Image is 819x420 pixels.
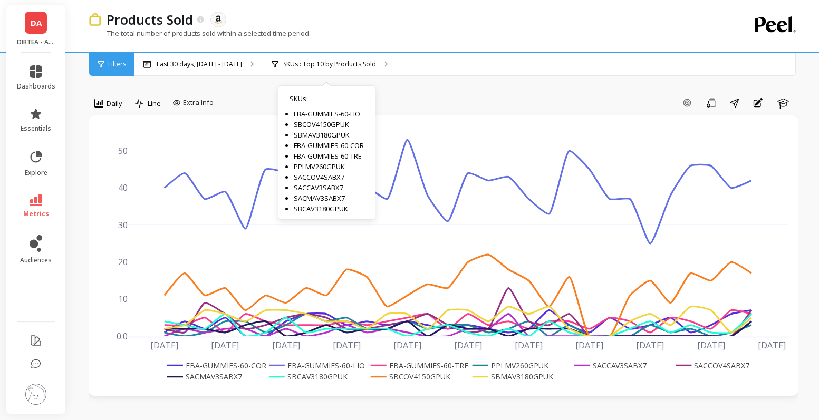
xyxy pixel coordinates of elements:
[23,210,49,218] span: metrics
[25,169,47,177] span: explore
[31,17,42,29] span: DA
[20,256,52,265] span: audiences
[25,384,46,405] img: profile picture
[107,99,122,109] span: Daily
[108,60,126,69] span: Filters
[17,82,55,91] span: dashboards
[17,38,55,46] p: DIRTEA - Amazon
[283,60,376,69] p: SKUs : Top 10 by Products Sold
[148,99,161,109] span: Line
[89,13,101,26] img: header icon
[21,124,51,133] span: essentials
[89,28,311,38] p: The total number of products sold within a selected time period.
[183,97,214,108] span: Extra Info
[107,11,193,28] p: Products Sold
[214,15,223,24] img: api.amazon.svg
[157,60,242,69] p: Last 30 days, [DATE] - [DATE]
